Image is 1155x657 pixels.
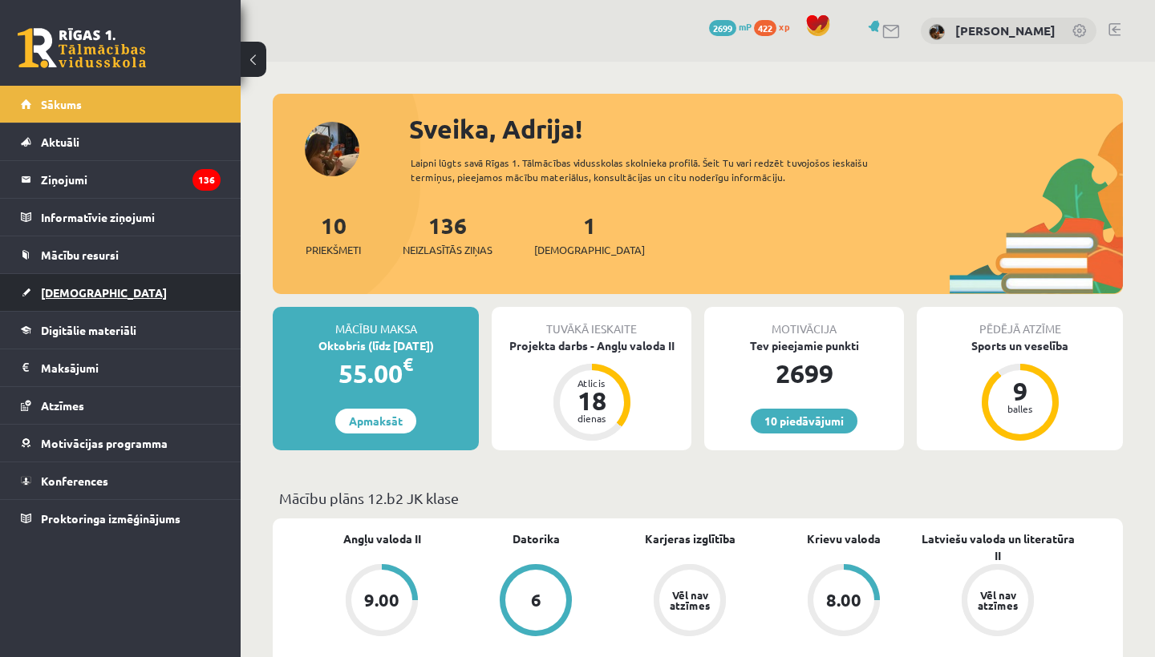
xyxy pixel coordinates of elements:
[613,564,767,639] a: Vēl nav atzīmes
[568,413,616,423] div: dienas
[568,378,616,388] div: Atlicis
[41,199,221,236] legend: Informatīvie ziņojumi
[21,274,221,311] a: [DEMOGRAPHIC_DATA]
[975,590,1020,611] div: Vēl nav atzīmes
[41,97,82,111] span: Sākums
[709,20,752,33] a: 2699 mP
[996,404,1044,413] div: balles
[273,337,479,354] div: Oktobris (līdz [DATE])
[704,354,904,393] div: 2699
[917,337,1123,354] div: Sports un veselība
[709,20,736,36] span: 2699
[917,307,1123,337] div: Pēdējā atzīme
[411,155,921,184] div: Laipni lūgts savā Rīgas 1. Tālmācības vidusskolas skolnieka profilā. Šeit Tu vari redzēt tuvojošo...
[767,564,921,639] a: 8.00
[41,285,167,300] span: [DEMOGRAPHIC_DATA]
[21,161,221,198] a: Ziņojumi136
[21,425,221,462] a: Motivācijas programma
[955,22,1056,38] a: [PERSON_NAME]
[41,511,180,526] span: Proktoringa izmēģinājums
[41,398,84,413] span: Atzīmes
[41,323,136,337] span: Digitālie materiāli
[492,307,691,337] div: Tuvākā ieskaite
[492,337,691,354] div: Projekta darbs - Angļu valoda II
[306,211,361,258] a: 10Priekšmeti
[273,354,479,393] div: 55.00
[192,169,221,191] i: 136
[41,436,168,450] span: Motivācijas programma
[305,564,459,639] a: 9.00
[929,24,945,40] img: Adrija Kasparsone
[41,248,119,262] span: Mācību resursi
[41,135,79,149] span: Aktuāli
[403,211,492,258] a: 136Neizlasītās ziņas
[335,409,416,433] a: Apmaksāt
[739,20,752,33] span: mP
[568,388,616,413] div: 18
[279,487,1116,509] p: Mācību plāns 12.b2 JK klase
[273,307,479,337] div: Mācību maksa
[921,564,1075,639] a: Vēl nav atzīmes
[921,530,1075,564] a: Latviešu valoda un literatūra II
[807,530,881,547] a: Krievu valoda
[917,337,1123,443] a: Sports un veselība 9 balles
[41,349,221,386] legend: Maksājumi
[21,86,221,123] a: Sākums
[534,211,645,258] a: 1[DEMOGRAPHIC_DATA]
[779,20,789,33] span: xp
[21,349,221,386] a: Maksājumi
[21,387,221,424] a: Atzīmes
[826,591,861,609] div: 8.00
[41,161,221,198] legend: Ziņojumi
[403,242,492,258] span: Neizlasītās ziņas
[996,378,1044,404] div: 9
[21,462,221,499] a: Konferences
[18,28,146,68] a: Rīgas 1. Tālmācības vidusskola
[21,199,221,236] a: Informatīvie ziņojumi
[409,110,1123,148] div: Sveika, Adrija!
[754,20,776,36] span: 422
[306,242,361,258] span: Priekšmeti
[343,530,421,547] a: Angļu valoda II
[21,500,221,537] a: Proktoringa izmēģinājums
[754,20,797,33] a: 422 xp
[364,591,399,609] div: 9.00
[534,242,645,258] span: [DEMOGRAPHIC_DATA]
[704,337,904,354] div: Tev pieejamie punkti
[667,590,712,611] div: Vēl nav atzīmes
[513,530,560,547] a: Datorika
[21,312,221,349] a: Digitālie materiāli
[459,564,613,639] a: 6
[531,591,541,609] div: 6
[21,123,221,160] a: Aktuāli
[492,337,691,443] a: Projekta darbs - Angļu valoda II Atlicis 18 dienas
[704,307,904,337] div: Motivācija
[751,409,857,433] a: 10 piedāvājumi
[21,236,221,273] a: Mācību resursi
[41,474,108,488] span: Konferences
[403,353,413,376] span: €
[645,530,736,547] a: Karjeras izglītība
